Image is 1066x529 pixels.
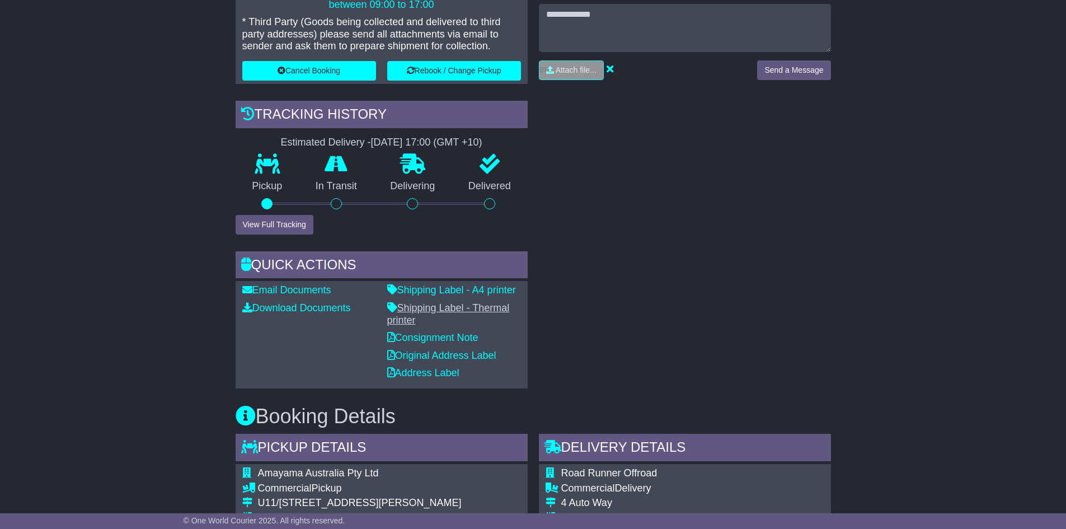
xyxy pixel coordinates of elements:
a: Email Documents [242,284,331,296]
a: Download Documents [242,302,351,313]
span: Road Runner Offroad [561,467,658,479]
div: [GEOGRAPHIC_DATA], [GEOGRAPHIC_DATA] [258,512,473,525]
span: Commercial [561,483,615,494]
div: Pickup Details [236,434,528,464]
p: Delivering [374,180,452,193]
a: Address Label [387,367,459,378]
p: In Transit [299,180,374,193]
div: Quick Actions [236,251,528,282]
button: Rebook / Change Pickup [387,61,521,81]
button: Send a Message [757,60,830,80]
a: Consignment Note [387,332,478,343]
span: Amayama Australia Pty Ltd [258,467,379,479]
div: Delivery Details [539,434,831,464]
div: Tracking history [236,101,528,131]
h3: Booking Details [236,405,831,428]
div: Estimated Delivery - [236,137,528,149]
div: [DATE] 17:00 (GMT +10) [371,137,482,149]
div: Pickup [258,483,473,495]
button: View Full Tracking [236,215,313,235]
p: Delivered [452,180,528,193]
div: U11/[STREET_ADDRESS][PERSON_NAME] [258,497,473,509]
div: Delivery [561,483,732,495]
p: * Third Party (Goods being collected and delivered to third party addresses) please send all atta... [242,16,521,53]
a: Original Address Label [387,350,496,361]
a: Shipping Label - A4 printer [387,284,516,296]
button: Cancel Booking [242,61,376,81]
span: Commercial [258,483,312,494]
p: Pickup [236,180,299,193]
a: Shipping Label - Thermal printer [387,302,510,326]
div: 4 Auto Way [561,497,732,509]
span: © One World Courier 2025. All rights reserved. [184,516,345,525]
div: PAKENHAM, [GEOGRAPHIC_DATA] [561,512,732,525]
